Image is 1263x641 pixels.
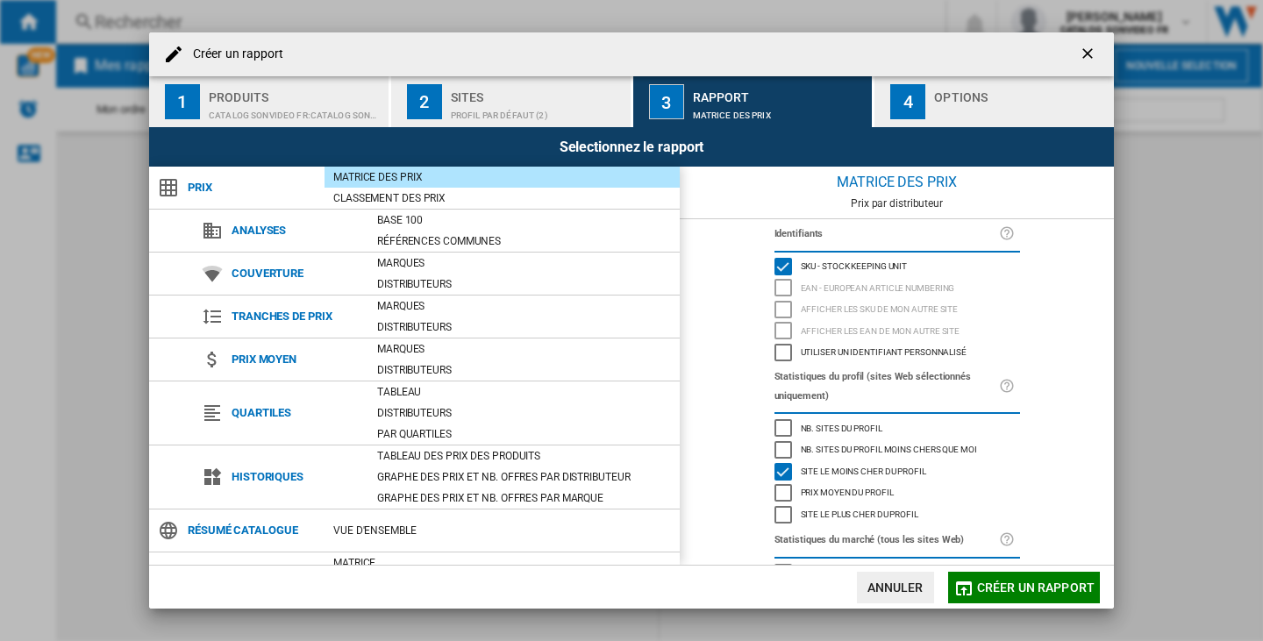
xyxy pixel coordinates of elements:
div: Options [934,83,1107,102]
div: Matrice [325,554,680,572]
div: Profil par défaut (2) [451,102,624,120]
span: SKU - Stock Keeping Unit [801,259,908,271]
md-checkbox: Site le moins cher du profil [774,460,1020,482]
span: Afficher les EAN de mon autre site [801,324,960,336]
md-checkbox: Utiliser un identifiant personnalisé [774,342,1020,364]
button: 1 Produits CATALOG SONVIDEO FR:Catalog sonvideo fr [149,76,390,127]
div: Tableau des prix des produits [368,447,680,465]
div: Par quartiles [368,425,680,443]
div: Marques [368,340,680,358]
div: Matrice des prix [680,167,1114,197]
span: Tranches de prix [223,304,368,329]
button: 2 Sites Profil par défaut (2) [391,76,632,127]
div: Prix par distributeur [680,197,1114,210]
span: Créer un rapport [977,580,1095,595]
span: Historiques [223,465,368,489]
div: Marques [368,254,680,272]
div: Sites [451,83,624,102]
label: Statistiques du marché (tous les sites Web) [774,531,999,550]
h4: Créer un rapport [184,46,284,63]
button: getI18NText('BUTTONS.CLOSE_DIALOG') [1072,37,1107,72]
div: Marques [368,297,680,315]
div: Distributeurs [368,318,680,336]
div: Vue d'ensemble [325,522,680,539]
span: Analyses [223,218,368,243]
md-checkbox: Nb. sites du profil [774,417,1020,439]
span: Quartiles [223,401,368,425]
div: Graphe des prix et nb. offres par marque [368,489,680,507]
span: EAN - European Article Numbering [801,281,955,293]
button: 4 Options [874,76,1114,127]
div: Tableau [368,383,680,401]
ng-md-icon: getI18NText('BUTTONS.CLOSE_DIALOG') [1079,45,1100,66]
div: Classement des prix [325,189,680,207]
div: Matrice des prix [693,102,866,120]
div: Rapport [693,83,866,102]
span: Résumé catalogue [179,518,325,543]
div: Graphe des prix et nb. offres par distributeur [368,468,680,486]
div: 1 [165,84,200,119]
div: Distributeurs [368,404,680,422]
div: 4 [890,84,925,119]
md-checkbox: Site le plus cher du profil [774,503,1020,525]
div: Produits [209,83,382,102]
span: Site le moins cher du profil [801,464,926,476]
md-checkbox: Nb. sites du marché [774,562,1020,584]
span: Site le plus cher du profil [801,507,918,519]
div: Références communes [368,232,680,250]
div: Matrice des prix [325,168,680,186]
label: Identifiants [774,224,999,244]
md-checkbox: Afficher les SKU de mon autre site [774,299,1020,321]
md-checkbox: SKU - Stock Keeping Unit [774,256,1020,278]
div: Distributeurs [368,361,680,379]
div: 3 [649,84,684,119]
div: 2 [407,84,442,119]
md-checkbox: Afficher les EAN de mon autre site [774,320,1020,342]
button: 3 Rapport Matrice des prix [633,76,874,127]
div: CATALOG SONVIDEO FR:Catalog sonvideo fr [209,102,382,120]
div: Base 100 [368,211,680,229]
md-checkbox: Nb. sites du profil moins chers que moi [774,439,1020,461]
span: Promotions [179,561,325,586]
label: Statistiques du profil (sites Web sélectionnés uniquement) [774,367,999,406]
span: Utiliser un identifiant personnalisé [801,345,967,357]
button: Créer un rapport [948,572,1100,603]
div: Distributeurs [368,275,680,293]
span: Couverture [223,261,368,286]
span: Prix moyen du profil [801,485,894,497]
span: Nb. sites du profil [801,421,882,433]
div: Selectionnez le rapport [149,127,1114,167]
span: Prix moyen [223,347,368,372]
button: Annuler [857,572,934,603]
md-checkbox: EAN - European Article Numbering [774,277,1020,299]
span: Nb. sites du profil moins chers que moi [801,442,977,454]
span: Prix [179,175,325,200]
md-checkbox: Prix moyen du profil [774,482,1020,504]
span: Afficher les SKU de mon autre site [801,302,959,314]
